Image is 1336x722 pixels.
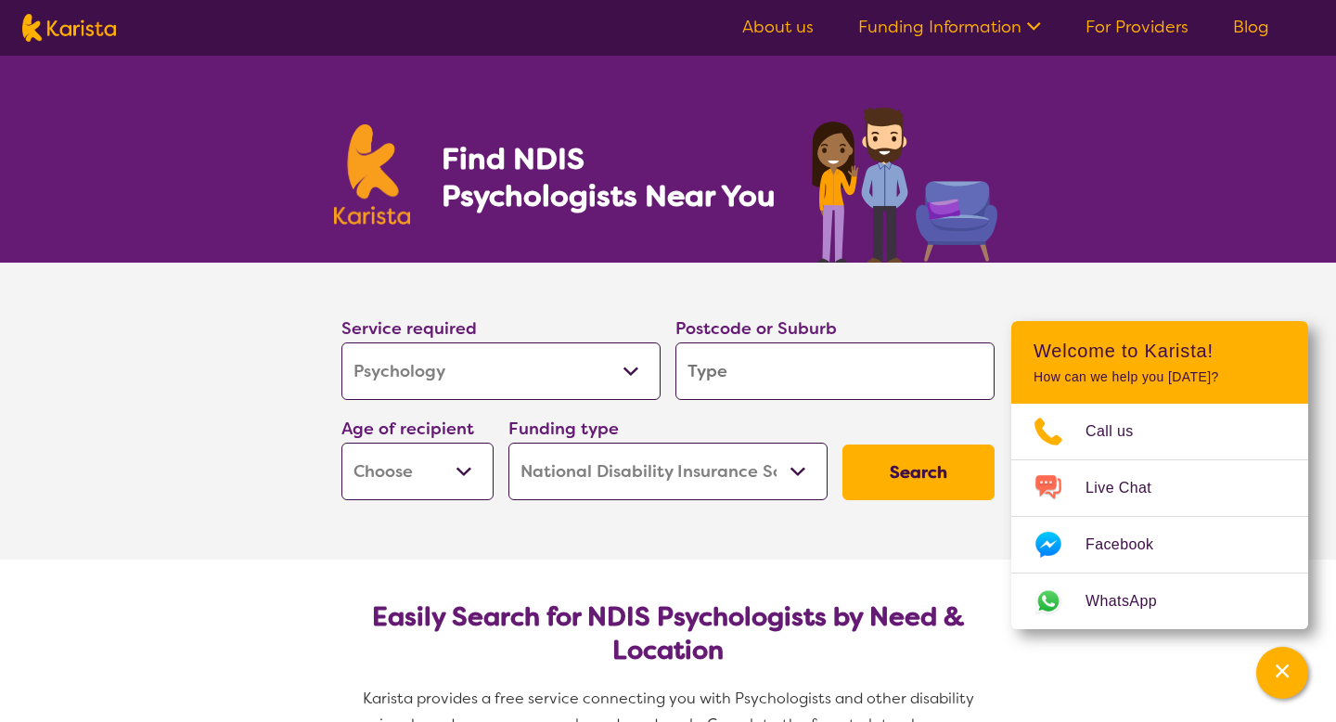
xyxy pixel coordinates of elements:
ul: Choose channel [1011,404,1308,629]
label: Funding type [508,418,619,440]
label: Service required [341,317,477,340]
input: Type [675,342,995,400]
span: WhatsApp [1085,587,1179,615]
img: psychology [805,100,1002,263]
div: Channel Menu [1011,321,1308,629]
span: Live Chat [1085,474,1174,502]
h1: Find NDIS Psychologists Near You [442,140,785,214]
span: Facebook [1085,531,1175,559]
a: About us [742,16,814,38]
p: How can we help you [DATE]? [1034,369,1286,385]
span: Call us [1085,418,1156,445]
button: Channel Menu [1256,647,1308,699]
a: Web link opens in a new tab. [1011,574,1308,629]
h2: Welcome to Karista! [1034,340,1286,362]
h2: Easily Search for NDIS Psychologists by Need & Location [356,600,980,667]
button: Search [842,445,995,500]
img: Karista logo [22,14,116,42]
label: Postcode or Suburb [675,317,837,340]
a: Funding Information [858,16,1041,38]
a: For Providers [1085,16,1188,38]
label: Age of recipient [341,418,474,440]
img: Karista logo [334,124,410,225]
a: Blog [1233,16,1269,38]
